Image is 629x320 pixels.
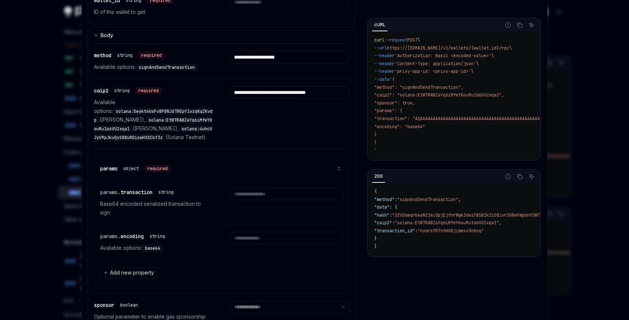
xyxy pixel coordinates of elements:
[94,98,213,142] p: Available options: ([PERSON_NAME]), ([PERSON_NAME]), (Solana Testnet)
[135,87,162,94] div: required
[94,63,213,71] p: Available options:
[509,45,512,51] span: \
[230,232,343,244] input: Enter encoding
[145,245,160,251] span: base64
[94,52,111,59] span: method
[476,61,479,67] span: \
[374,139,377,145] span: }
[138,52,165,59] div: required
[374,228,415,234] span: "transaction_id"
[88,27,355,43] button: Expand input section
[397,197,458,202] span: "signAndSendTransaction"
[374,147,377,153] span: '
[515,172,525,181] button: Copy the contents from the code block
[374,220,392,226] span: "caip2"
[94,87,108,94] span: caip2
[100,244,213,252] p: Available options:
[374,108,402,114] span: "params": {
[110,269,154,276] span: Add new property
[374,236,377,241] span: }
[415,228,418,234] span: :
[374,244,377,249] span: }
[392,212,621,218] span: "22VS6wqrbeaN21ku3pjEjfnrWgk1deiFBSB1kZzS8ivr2G8wYmpdnV3W7oxpjFPGkt5bhvZvK1QBzuCfUPUYYFQq"
[491,53,494,59] span: \
[374,189,377,194] span: {
[100,165,118,172] span: params
[503,20,513,30] button: Report incorrect code
[374,76,389,82] span: --data
[527,172,536,181] button: Ask AI
[139,64,195,70] span: signAndSendTransaction
[389,204,397,210] span: : {
[374,204,389,210] span: "data"
[94,51,165,60] div: method
[100,199,213,217] p: Base64 encoded serialized transaction to sign.
[374,100,415,106] span: "sponsor": true,
[407,37,418,43] span: POST
[384,37,407,43] span: --request
[230,51,349,63] input: Enter method
[94,8,213,16] p: ID of the wallet to get.
[100,233,120,240] span: params.
[395,61,476,67] span: 'Content-Type: application/json'
[374,124,425,130] span: "encoding": "base64"
[471,68,474,74] span: \
[395,68,471,74] span: 'privy-app-id: <privy-app-id>'
[389,212,392,218] span: :
[374,61,395,67] span: --header
[374,37,384,43] span: curl
[395,53,491,59] span: 'Authorization: Basic <encoded-value>'
[145,165,171,172] div: required
[100,189,120,195] span: params.
[230,188,343,200] input: Enter transaction
[94,108,213,123] span: solana:5eykt4UsFv8P8NJdTREpY1vzqKqZKvdp
[374,197,395,202] span: "method"
[374,92,504,98] span: "caip2": "solana:EtWTRABZaYq6iMfeYKouRu166VU2xqa1",
[387,45,509,51] span: https://[DOMAIN_NAME]/v1/wallets/{wallet_id}/rpc
[503,172,513,181] button: Report incorrect code
[499,220,502,226] span: ,
[335,166,343,171] button: show 2 properties
[100,232,168,241] div: params.encoding
[418,37,420,43] span: \
[100,267,157,278] button: Add new property
[515,20,525,30] button: Copy the contents from the code block
[120,189,153,195] span: transaction
[94,301,141,309] div: sponsor
[94,86,162,95] div: caip2
[374,53,395,59] span: --header
[100,164,171,173] div: params
[374,68,395,74] span: --header
[94,302,114,308] span: sponsor
[100,31,113,40] div: Body
[389,76,395,82] span: '{
[392,220,395,226] span: :
[374,84,463,90] span: "method": "signAndSendTransaction",
[458,197,461,202] span: ,
[372,20,388,29] div: cURL
[418,228,484,234] span: "nyorsf87s9d08jimesv3n8yq"
[100,188,177,197] div: params.transaction
[230,301,349,313] select: Select sponsor
[374,45,387,51] span: --url
[395,197,397,202] span: :
[374,131,377,137] span: }
[230,86,349,99] input: Enter caip2
[527,20,536,30] button: Ask AI
[372,172,385,181] div: 200
[395,220,499,226] span: "solana:EtWTRABZaYq6iMfeYKouRu166VU2xqa1"
[374,212,389,218] span: "hash"
[94,117,212,132] span: solana:EtWTRABZaYq6iMfeYKouRu166VU2xqa1
[120,233,144,240] span: encoding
